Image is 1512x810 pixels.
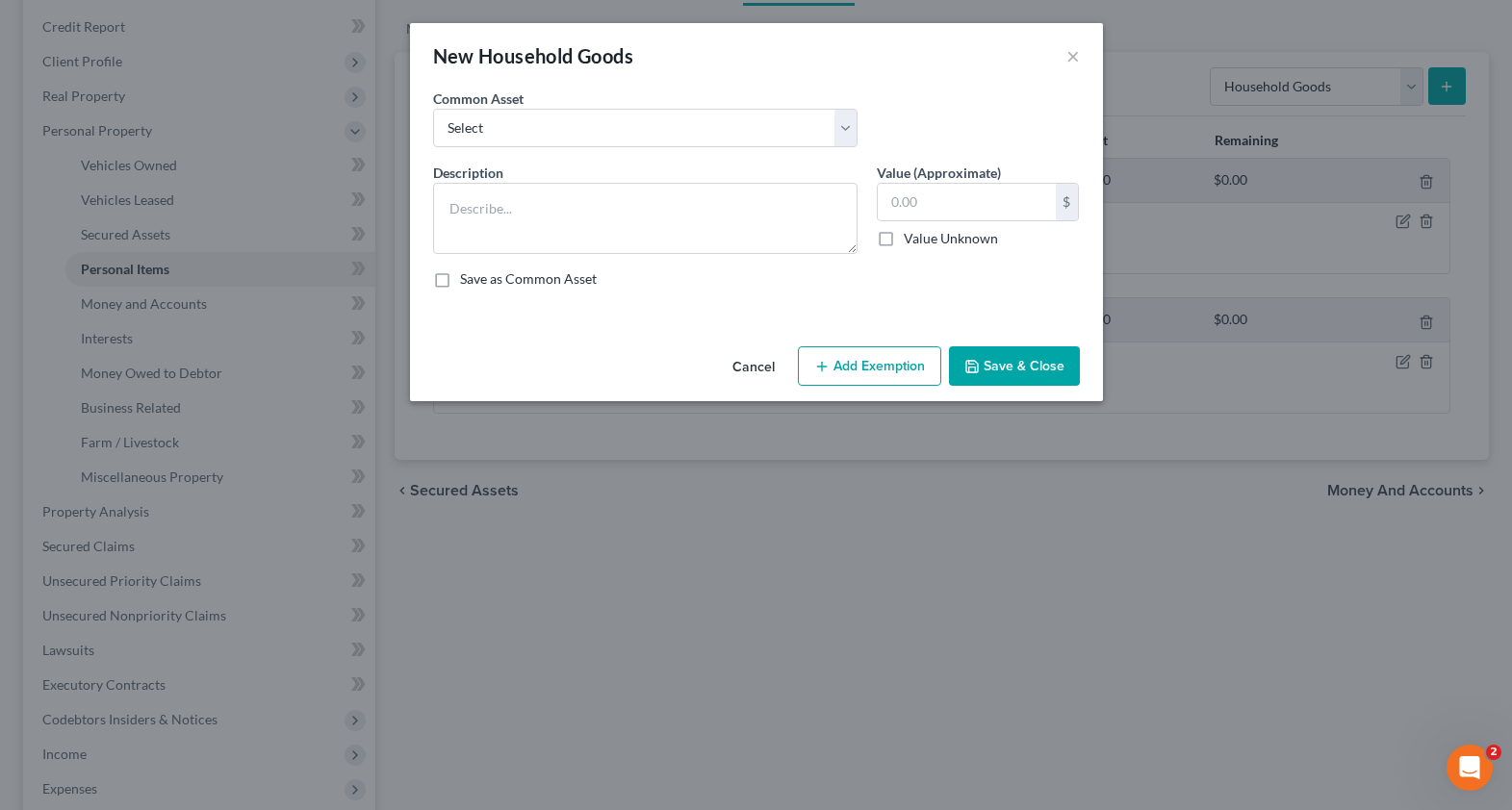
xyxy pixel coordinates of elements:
label: Common Asset [433,89,524,109]
div: $ [1056,184,1079,220]
input: 0.00 [878,184,1056,220]
button: Cancel [717,348,790,387]
span: Description [433,165,503,181]
label: Value Unknown [904,229,998,248]
button: Add Exemption [798,346,941,387]
span: 2 [1486,745,1501,760]
div: New Household Goods [433,42,634,69]
button: × [1066,44,1080,67]
button: Save & Close [949,346,1080,387]
label: Save as Common Asset [460,269,597,289]
iframe: Intercom live chat [1447,745,1493,791]
label: Value (Approximate) [877,163,1001,183]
